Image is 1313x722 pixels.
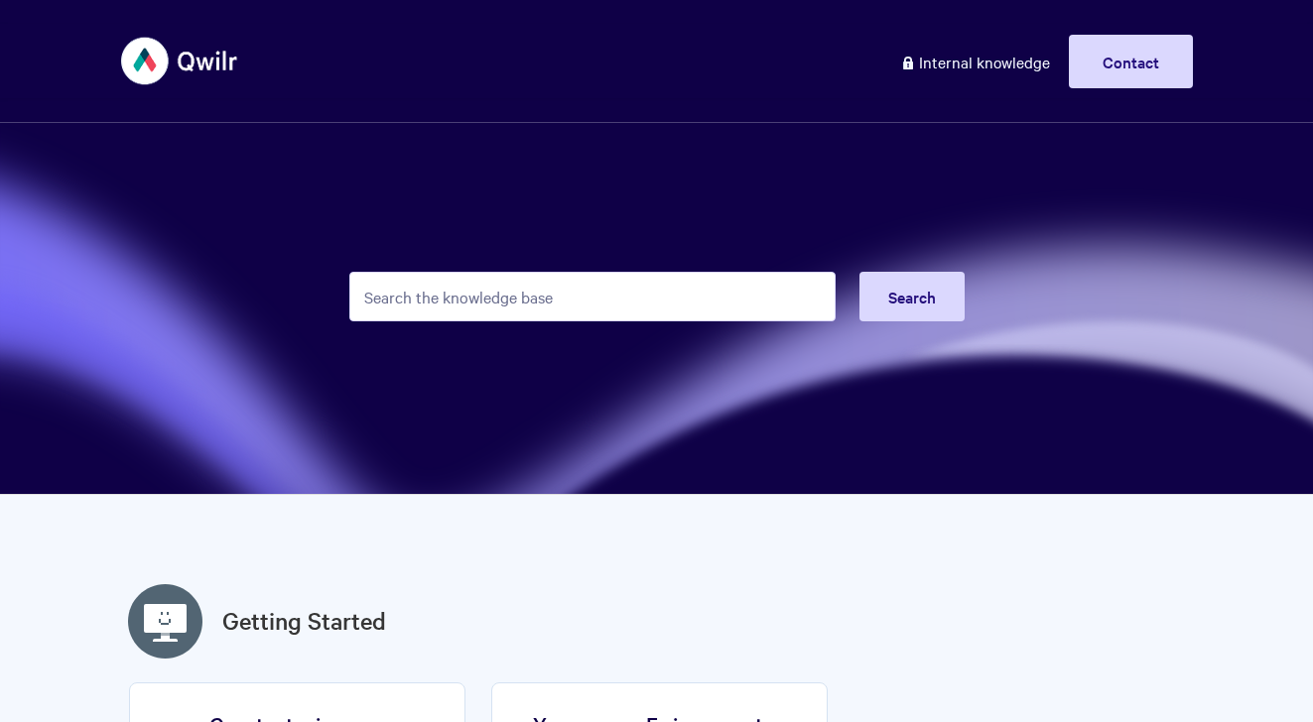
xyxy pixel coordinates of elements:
a: Internal knowledge [885,35,1065,88]
img: Qwilr Help Center [121,24,239,98]
span: Search [888,286,936,307]
a: Getting Started [222,603,386,639]
button: Search [859,272,965,321]
a: Contact [1069,35,1193,88]
input: Search the knowledge base [349,272,836,321]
